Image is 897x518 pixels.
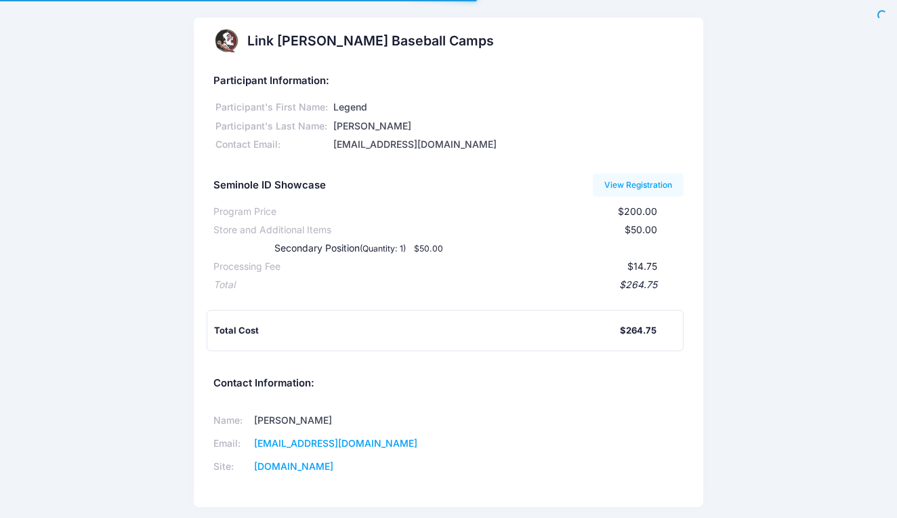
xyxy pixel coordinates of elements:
td: Email: [213,433,250,456]
div: [PERSON_NAME] [331,119,684,134]
div: [EMAIL_ADDRESS][DOMAIN_NAME] [331,138,684,152]
div: Total [213,278,235,292]
a: View Registration [593,174,684,197]
div: Participant's Last Name: [213,119,331,134]
h5: Contact Information: [213,378,684,390]
div: Secondary Position [247,241,529,256]
td: [PERSON_NAME] [249,410,431,433]
div: Store and Additional Items [213,223,331,237]
div: $50.00 [331,223,657,237]
div: Legend [331,100,684,115]
td: Site: [213,456,250,479]
span: $200.00 [618,205,657,217]
div: $264.75 [235,278,657,292]
div: Program Price [213,205,276,219]
div: Processing Fee [213,260,280,274]
a: [DOMAIN_NAME] [254,460,333,472]
h2: Link [PERSON_NAME] Baseball Camps [247,33,494,49]
div: $14.75 [280,260,657,274]
td: Name: [213,410,250,433]
div: Total Cost [214,324,620,338]
h5: Seminole ID Showcase [213,180,326,192]
div: Contact Email: [213,138,331,152]
a: [EMAIL_ADDRESS][DOMAIN_NAME] [254,437,417,449]
h5: Participant Information: [213,75,684,87]
small: (Quantity: 1) [360,243,406,254]
small: $50.00 [414,243,443,254]
div: $264.75 [620,324,656,338]
div: Participant's First Name: [213,100,331,115]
